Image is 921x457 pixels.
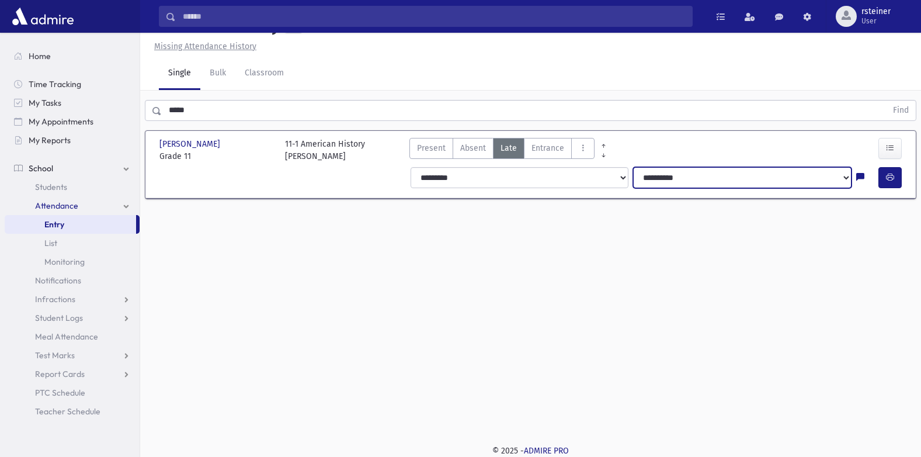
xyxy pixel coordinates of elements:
[29,135,71,146] span: My Reports
[5,252,140,271] a: Monitoring
[5,290,140,309] a: Infractions
[159,57,200,90] a: Single
[35,294,75,304] span: Infractions
[5,346,140,365] a: Test Marks
[159,138,223,150] span: [PERSON_NAME]
[35,200,78,211] span: Attendance
[5,47,140,65] a: Home
[35,275,81,286] span: Notifications
[886,101,916,120] button: Find
[235,57,293,90] a: Classroom
[35,406,100,417] span: Teacher Schedule
[29,116,93,127] span: My Appointments
[5,94,140,112] a: My Tasks
[5,159,140,178] a: School
[5,75,140,94] a: Time Tracking
[29,79,81,89] span: Time Tracking
[5,327,140,346] a: Meal Attendance
[285,138,365,162] div: 11-1 American History [PERSON_NAME]
[150,41,256,51] a: Missing Attendance History
[409,138,595,162] div: AttTypes
[5,402,140,421] a: Teacher Schedule
[176,6,692,27] input: Search
[5,271,140,290] a: Notifications
[861,7,891,16] span: rsteiner
[44,238,57,248] span: List
[159,445,902,457] div: © 2025 -
[35,369,85,379] span: Report Cards
[35,313,83,323] span: Student Logs
[35,350,75,361] span: Test Marks
[5,215,136,234] a: Entry
[29,51,51,61] span: Home
[29,163,53,174] span: School
[159,150,273,162] span: Grade 11
[5,383,140,402] a: PTC Schedule
[44,219,64,230] span: Entry
[29,98,61,108] span: My Tasks
[35,331,98,342] span: Meal Attendance
[501,142,517,154] span: Late
[861,16,891,26] span: User
[5,131,140,150] a: My Reports
[5,112,140,131] a: My Appointments
[460,142,486,154] span: Absent
[5,178,140,196] a: Students
[154,41,256,51] u: Missing Attendance History
[5,309,140,327] a: Student Logs
[44,257,85,267] span: Monitoring
[5,365,140,383] a: Report Cards
[200,57,235,90] a: Bulk
[417,142,446,154] span: Present
[35,182,67,192] span: Students
[35,387,85,398] span: PTC Schedule
[531,142,564,154] span: Entrance
[5,234,140,252] a: List
[5,196,140,215] a: Attendance
[9,5,77,28] img: AdmirePro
